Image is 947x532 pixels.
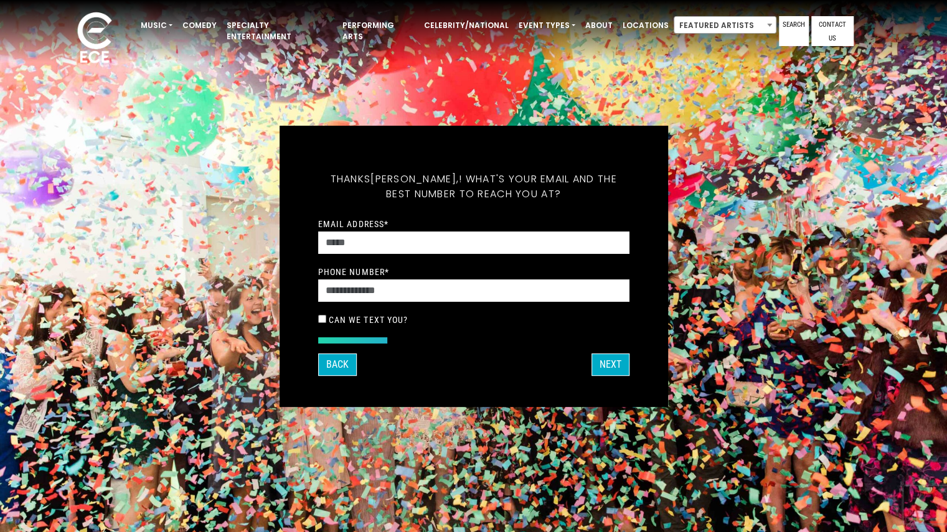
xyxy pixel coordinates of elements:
label: Phone Number [318,266,390,278]
label: Can we text you? [329,314,408,325]
span: Featured Artists [674,17,776,34]
button: Next [591,353,629,376]
a: Search [779,16,809,46]
span: [PERSON_NAME], [370,172,459,186]
a: Music [136,15,177,36]
a: Performing Arts [337,15,419,47]
a: Comedy [177,15,222,36]
span: Featured Artists [674,16,776,34]
h5: Thanks ! What's your email and the best number to reach you at? [318,157,629,217]
a: Event Types [514,15,580,36]
label: Email Address [318,218,389,230]
button: Back [318,353,357,376]
img: ece_new_logo_whitev2-1.png [64,9,126,69]
a: Contact Us [811,16,854,46]
a: About [580,15,618,36]
a: Locations [618,15,674,36]
a: Specialty Entertainment [222,15,337,47]
a: Celebrity/National [419,15,514,36]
